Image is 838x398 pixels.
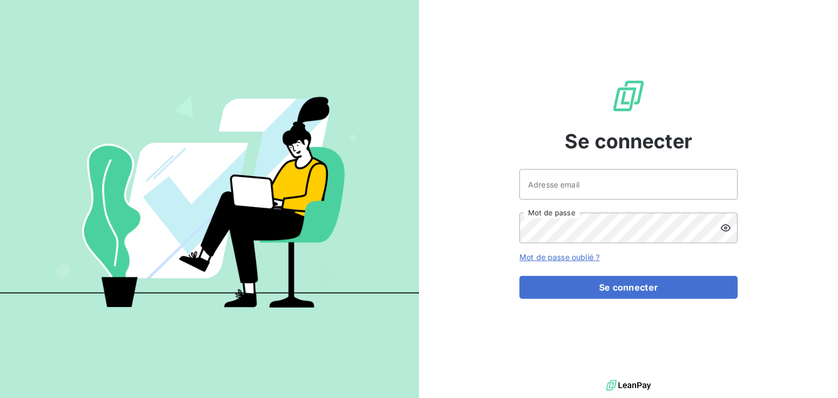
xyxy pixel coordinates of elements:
[611,79,646,113] img: Logo LeanPay
[606,377,651,394] img: logo
[519,276,738,299] button: Se connecter
[565,126,692,156] span: Se connecter
[519,169,738,200] input: placeholder
[519,252,600,262] a: Mot de passe oublié ?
